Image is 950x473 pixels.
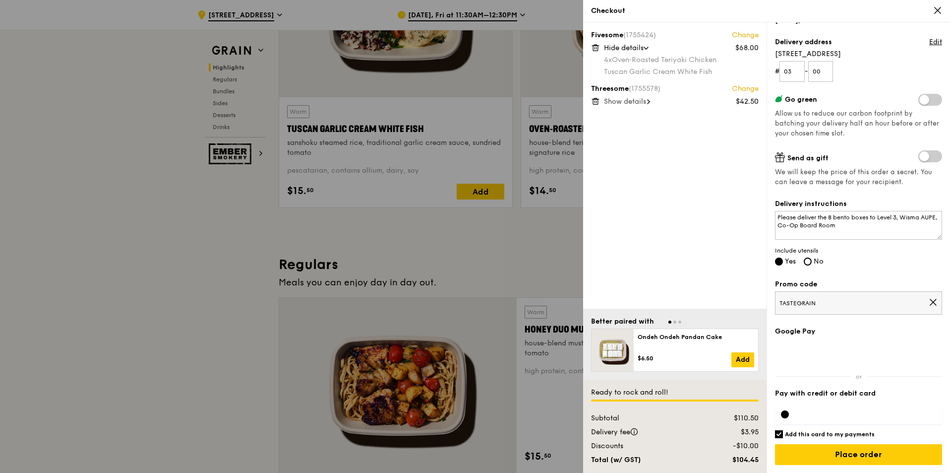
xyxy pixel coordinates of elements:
[604,44,644,52] span: Hide details
[775,61,942,82] form: # -
[604,97,646,106] span: Show details
[775,247,942,255] span: Include utensils
[775,327,942,337] label: Google Pay
[775,199,942,209] label: Delivery instructions
[591,317,654,327] div: Better paired with
[814,257,824,266] span: No
[585,441,705,451] div: Discounts
[787,154,829,162] span: Send as gift
[705,455,765,465] div: $104.45
[731,352,754,367] a: Add
[591,6,942,16] div: Checkout
[705,413,765,423] div: $110.50
[779,299,929,307] span: TASTEGRAIN
[705,441,765,451] div: -$10.00
[775,444,942,465] input: Place order
[629,84,660,93] span: (1755578)
[678,321,681,324] span: Go to slide 3
[604,55,759,65] div: Oven‑Roasted Teriyaki Chicken
[604,56,612,64] span: 4x
[585,413,705,423] div: Subtotal
[775,167,942,187] span: We will keep the price of this order a secret. You can leave a message for your recipient.
[797,410,936,418] iframe: Secure card payment input frame
[591,84,759,94] div: Threesome
[735,43,759,53] div: $68.00
[668,321,671,324] span: Go to slide 1
[732,84,759,94] a: Change
[591,30,759,40] div: Fivesome
[638,354,731,362] div: $6.50
[775,49,942,59] span: [STREET_ADDRESS]
[775,37,832,47] label: Delivery address
[785,257,796,266] span: Yes
[732,30,759,40] a: Change
[804,258,812,266] input: No
[604,67,759,77] div: Tuscan Garlic Cream White Fish
[785,95,817,104] span: Go green
[775,389,942,399] label: Pay with credit or debit card
[775,110,939,137] span: Allow us to reduce our carbon footprint by batching your delivery half an hour before or after yo...
[585,455,705,465] div: Total (w/ GST)
[775,342,942,364] iframe: Secure payment button frame
[785,430,875,438] h6: Add this card to my payments
[808,61,833,82] input: Unit
[585,427,705,437] div: Delivery fee
[623,31,656,39] span: (1755424)
[929,37,942,47] a: Edit
[775,258,783,266] input: Yes
[779,61,805,82] input: Floor
[591,388,759,398] div: Ready to rock and roll!
[775,279,942,289] label: Promo code
[775,430,783,438] input: Add this card to my payments
[705,427,765,437] div: $3.95
[736,97,759,107] div: $42.50
[638,333,754,341] div: Ondeh Ondeh Pandan Cake
[673,321,676,324] span: Go to slide 2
